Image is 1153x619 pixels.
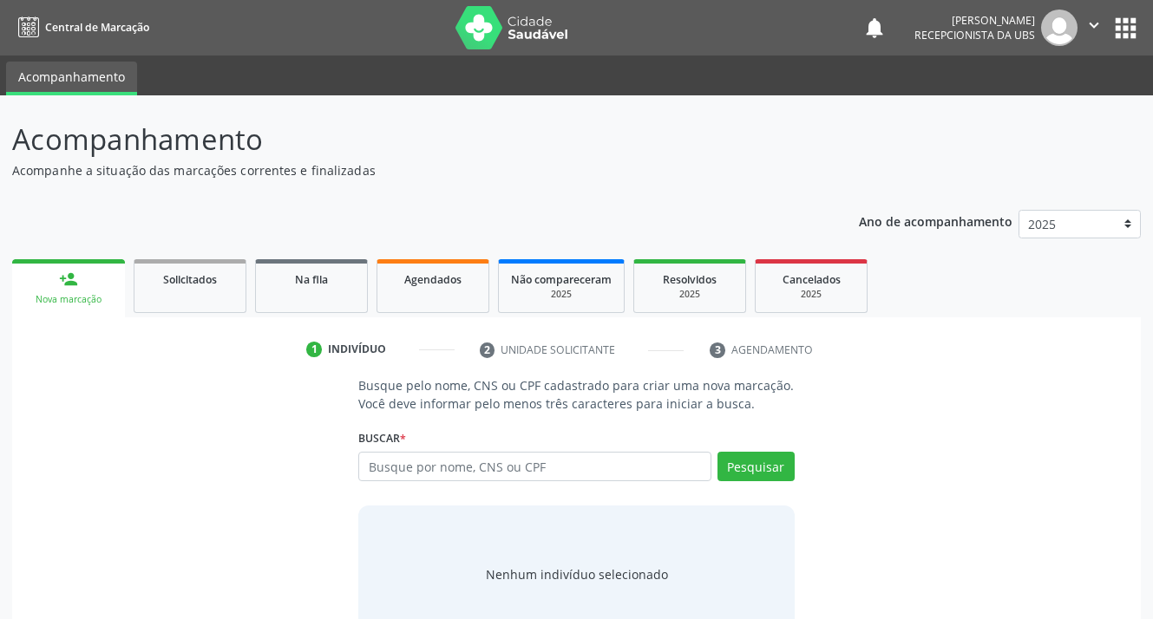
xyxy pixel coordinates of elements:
[717,452,795,481] button: Pesquisar
[163,272,217,287] span: Solicitados
[663,272,717,287] span: Resolvidos
[12,118,803,161] p: Acompanhamento
[486,565,668,583] div: Nenhum indivíduo selecionado
[914,13,1035,28] div: [PERSON_NAME]
[768,288,855,301] div: 2025
[511,288,612,301] div: 2025
[295,272,328,287] span: Na fila
[1041,10,1078,46] img: img
[404,272,462,287] span: Agendados
[59,270,78,289] div: person_add
[914,28,1035,42] span: Recepcionista da UBS
[358,376,794,413] p: Busque pelo nome, CNS ou CPF cadastrado para criar uma nova marcação. Você deve informar pelo men...
[1110,13,1141,43] button: apps
[45,20,149,35] span: Central de Marcação
[862,16,887,40] button: notifications
[6,62,137,95] a: Acompanhamento
[783,272,841,287] span: Cancelados
[12,161,803,179] p: Acompanhe a situação das marcações correntes e finalizadas
[24,293,113,306] div: Nova marcação
[358,425,406,452] label: Buscar
[646,288,733,301] div: 2025
[1078,10,1110,46] button: 
[306,342,322,357] div: 1
[358,452,711,481] input: Busque por nome, CNS ou CPF
[328,342,386,357] div: Indivíduo
[1084,16,1104,35] i: 
[12,13,149,42] a: Central de Marcação
[859,210,1012,231] p: Ano de acompanhamento
[511,272,612,287] span: Não compareceram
